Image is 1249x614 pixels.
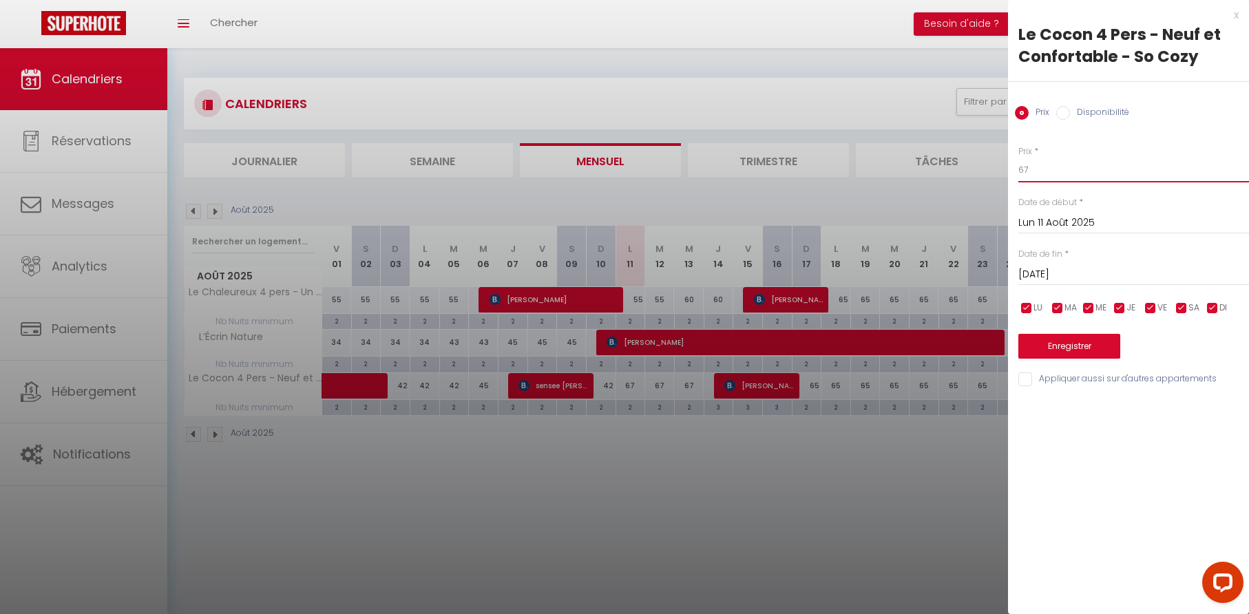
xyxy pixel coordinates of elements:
span: SA [1188,301,1199,315]
label: Prix [1029,106,1049,121]
div: x [1008,7,1239,23]
span: LU [1033,301,1042,315]
span: ME [1095,301,1106,315]
iframe: LiveChat chat widget [1191,556,1249,614]
label: Prix [1018,145,1032,158]
button: Enregistrer [1018,334,1120,359]
div: Le Cocon 4 Pers - Neuf et Confortable - So Cozy [1018,23,1239,67]
span: JE [1126,301,1135,315]
span: MA [1064,301,1077,315]
span: VE [1157,301,1167,315]
label: Disponibilité [1070,106,1129,121]
label: Date de début [1018,196,1077,209]
label: Date de fin [1018,248,1062,261]
span: DI [1219,301,1227,315]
